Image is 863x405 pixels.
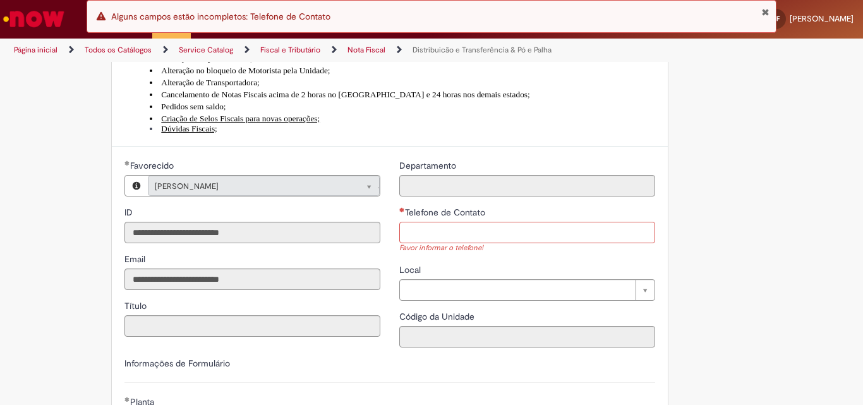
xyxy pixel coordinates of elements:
span: Correções no pedido TMS; [161,54,253,63]
span: Local [399,264,423,275]
button: Fechar Notificação [761,7,769,17]
input: ID [124,222,380,243]
span: Obrigatório Preenchido [124,397,130,402]
a: Limpar campo Local [399,279,655,301]
span: Obrigatório Preenchido [124,160,130,166]
label: Somente leitura - Código da Unidade [399,310,477,323]
label: Somente leitura - ID [124,206,135,219]
a: Dúvidas Fiscais; [161,124,217,133]
label: Somente leitura - Departamento [399,159,459,172]
a: Distribuicão e Transferência & Pó e Palha [413,45,552,55]
span: Alguns campos estão incompletos: Telefone de Contato [111,11,330,22]
span: Somente leitura - Departamento [399,160,459,171]
span: Cancelamento de Notas Fiscais acima de 2 horas no [GEOGRAPHIC_DATA] e 24 horas nos demais estados; [161,90,529,99]
span: Necessários - Favorecido [130,160,176,171]
span: [PERSON_NAME] [155,176,347,196]
a: Service Catalog [179,45,233,55]
label: Informações de Formulário [124,358,230,369]
div: Favor informar o telefone! [399,243,655,254]
span: Somente leitura - ID [124,207,135,218]
a: Fiscal e Tributário [260,45,320,55]
label: Somente leitura - Necessários - Favorecido [124,159,176,172]
a: Nota Fiscal [347,45,385,55]
span: Alteração de Transportadora; [161,78,259,87]
a: Todos os Catálogos [85,45,152,55]
span: Alteração no bloqueio de Motorista pela Unidade; [161,66,330,75]
img: ServiceNow [1,6,66,32]
label: Somente leitura - Email [124,253,148,265]
span: Somente leitura - Código da Unidade [399,311,477,322]
span: [PERSON_NAME] [790,13,854,24]
input: Título [124,315,380,337]
input: Telefone de Contato [399,222,655,243]
button: Favorecido, Visualizar este registro Samille Figueiredo [125,176,148,196]
a: Página inicial [14,45,57,55]
span: Pedidos sem saldo; [161,102,226,111]
label: Somente leitura - Título [124,299,149,312]
input: Email [124,269,380,290]
input: Código da Unidade [399,326,655,348]
ul: Trilhas de página [9,39,566,62]
span: SF [773,15,780,23]
span: Telefone de Contato [405,207,488,218]
a: Criação de Selos Fiscais para novas operações; [161,114,320,123]
a: [PERSON_NAME]Limpar campo Favorecido [148,176,380,196]
span: Necessários [399,207,405,212]
input: Departamento [399,175,655,196]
